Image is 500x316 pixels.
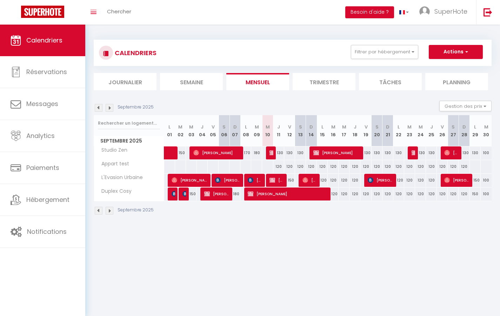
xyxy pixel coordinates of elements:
span: Septembre 2025 [94,136,164,146]
th: 25 [426,115,437,146]
div: 120 [404,174,415,187]
abbr: D [462,124,466,130]
div: 120 [404,160,415,173]
div: 120 [437,160,448,173]
span: [PERSON_NAME] [444,173,469,187]
div: 120 [393,187,404,200]
div: 170 [240,146,251,159]
div: 120 [328,160,339,173]
div: 150 [186,187,197,200]
span: Duplex Cosy [95,187,133,195]
span: [PERSON_NAME] [204,187,229,200]
div: 120 [273,160,284,173]
div: 150 [284,174,295,187]
div: 120 [393,160,404,173]
span: [PERSON_NAME] [215,173,240,187]
h3: CALENDRIERS [113,45,156,61]
div: 150 [470,174,481,187]
th: 09 [251,115,262,146]
div: 120 [426,160,437,173]
button: Actions [429,45,483,59]
div: 120 [328,187,339,200]
div: 120 [415,174,426,187]
abbr: M [189,124,193,130]
abbr: L [474,124,476,130]
abbr: S [299,124,302,130]
span: [PERSON_NAME] [193,146,240,159]
th: 03 [186,115,197,146]
li: Planning [425,73,488,90]
abbr: V [212,124,215,130]
th: 13 [295,115,306,146]
th: 01 [164,115,175,146]
abbr: L [321,124,324,130]
div: 120 [317,174,328,187]
li: Mensuel [226,73,289,90]
div: 120 [437,187,448,200]
abbr: M [484,124,488,130]
span: Appart test [95,160,131,168]
li: Tâches [359,73,422,90]
abbr: J [277,124,280,130]
span: [PERSON_NAME] [172,173,208,187]
p: Septembre 2025 [118,104,154,111]
div: 120 [415,187,426,200]
div: 120 [382,187,393,200]
div: 120 [339,174,349,187]
li: Semaine [160,73,223,90]
abbr: S [222,124,226,130]
span: [PERSON_NAME] [444,146,459,159]
input: Rechercher un logement... [98,117,160,130]
abbr: D [309,124,313,130]
th: 19 [360,115,371,146]
th: 21 [382,115,393,146]
abbr: D [386,124,389,130]
div: 130 [470,146,481,159]
div: 120 [459,160,469,173]
li: Trimestre [293,73,355,90]
abbr: M [342,124,346,130]
abbr: J [354,124,356,130]
abbr: M [331,124,335,130]
img: logout [484,8,492,17]
span: [PERSON_NAME] [412,146,415,159]
div: 120 [448,160,459,173]
div: 180 [251,146,262,159]
div: 120 [372,160,382,173]
th: 16 [328,115,339,146]
th: 07 [229,115,240,146]
li: Journalier [94,73,156,90]
div: 130 [426,146,437,159]
button: Ouvrir le widget de chat LiveChat [6,3,27,24]
span: SuperHote [434,7,467,16]
th: 22 [393,115,404,146]
div: 130 [382,146,393,159]
th: 11 [273,115,284,146]
div: 100 [481,146,492,159]
th: 27 [448,115,459,146]
span: Hébergement [26,195,69,204]
span: [PERSON_NAME] [269,173,284,187]
span: Studio Zen [95,146,129,154]
div: 120 [448,187,459,200]
span: Réservations [26,67,67,76]
div: 120 [426,187,437,200]
button: Gestion des prix [439,101,492,111]
abbr: M [255,124,259,130]
th: 05 [208,115,219,146]
span: [PERSON_NAME] [313,146,360,159]
abbr: M [178,124,182,130]
th: 28 [459,115,469,146]
span: Analytics [26,131,55,140]
span: Notifications [27,227,67,236]
img: ... [419,6,430,17]
span: [PERSON_NAME] [182,187,186,200]
div: 130 [273,146,284,159]
abbr: L [398,124,400,130]
abbr: V [365,124,368,130]
div: 150 [470,187,481,200]
abbr: M [266,124,270,130]
span: [PERSON_NAME] [302,173,317,187]
abbr: L [168,124,171,130]
div: 120 [404,187,415,200]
